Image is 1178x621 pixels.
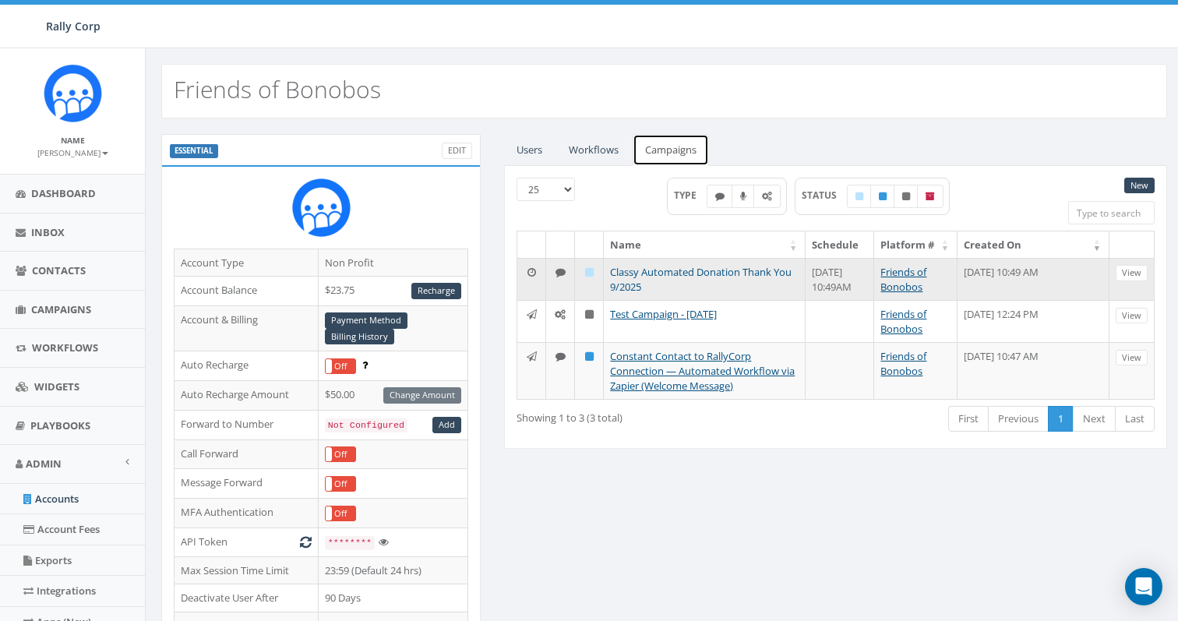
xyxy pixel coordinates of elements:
td: [DATE] 10:47 AM [958,342,1109,399]
input: Type to search [1068,201,1155,224]
td: Account Balance [175,277,319,306]
a: View [1116,265,1148,281]
td: $50.00 [318,381,468,411]
span: Admin [26,457,62,471]
div: OnOff [325,358,356,375]
i: Automated Message [762,192,772,201]
td: Message Forward [175,469,319,499]
div: OnOff [325,476,356,492]
a: Previous [988,406,1049,432]
td: MFA Authentication [175,499,319,528]
small: [PERSON_NAME] [37,147,108,158]
label: Off [326,477,355,492]
span: Inbox [31,225,65,239]
label: Ringless Voice Mail [732,185,755,208]
i: Text SMS [715,192,725,201]
a: Campaigns [633,134,709,166]
img: Rally_Corp_Icon.png [292,178,351,237]
span: Enable to prevent campaign failure. [362,358,368,372]
td: Auto Recharge Amount [175,381,319,411]
i: Published [879,192,887,201]
a: Recharge [411,283,461,299]
td: 23:59 (Default 24 hrs) [318,556,468,584]
label: Automated Message [753,185,781,208]
code: Not Configured [325,418,407,432]
a: Friends of Bonobos [880,307,926,336]
i: Automated Message [555,309,566,319]
i: Draft [585,267,594,277]
i: Unpublished [902,192,910,201]
span: Rally Corp [46,19,101,34]
td: Forward to Number [175,410,319,439]
a: Edit [442,143,472,159]
td: Deactivate User After [175,584,319,612]
th: Name: activate to sort column ascending [604,231,806,259]
label: Published [870,185,895,208]
img: Icon_1.png [44,64,102,122]
i: Text SMS [555,267,566,277]
td: Non Profit [318,249,468,277]
th: Schedule [806,231,874,259]
span: Playbooks [30,418,90,432]
td: Max Session Time Limit [175,556,319,584]
span: Contacts [32,263,86,277]
small: Name [61,135,85,146]
a: New [1124,178,1155,194]
i: Draft [855,192,863,201]
div: OnOff [325,446,356,463]
label: Off [326,359,355,374]
a: Add [432,417,461,433]
label: Unpublished [894,185,919,208]
a: Next [1073,406,1116,432]
a: Constant Contact to RallyCorp Connection — Automated Workflow via Zapier (Welcome Message) [610,349,795,392]
div: Open Intercom Messenger [1125,568,1162,605]
i: Published [585,351,594,362]
td: $23.75 [318,277,468,306]
label: ESSENTIAL [170,144,218,158]
td: Call Forward [175,439,319,469]
th: Created On: activate to sort column ascending [958,231,1109,259]
td: [DATE] 10:49AM [806,258,874,300]
a: View [1116,308,1148,324]
th: Platform #: activate to sort column ascending [874,231,958,259]
span: Dashboard [31,186,96,200]
td: Auto Recharge [175,351,319,381]
a: Friends of Bonobos [880,349,926,378]
label: Off [326,506,355,521]
a: Last [1115,406,1155,432]
span: TYPE [674,189,707,202]
i: Generate New Token [300,537,312,547]
a: Users [504,134,555,166]
span: Campaigns [31,302,91,316]
a: Test Campaign - [DATE] [610,307,717,321]
a: [PERSON_NAME] [37,145,108,159]
i: Immediate: Send all messages now [527,351,537,362]
span: Workflows [32,340,98,355]
i: Immediate: Send all messages now [527,309,537,319]
div: Showing 1 to 3 (3 total) [517,404,769,425]
label: Text SMS [707,185,733,208]
label: Draft [847,185,872,208]
td: 90 Days [318,584,468,612]
label: Off [326,447,355,462]
td: [DATE] 10:49 AM [958,258,1109,300]
a: 1 [1048,406,1074,432]
a: Friends of Bonobos [880,265,926,294]
span: Widgets [34,379,79,393]
a: First [948,406,989,432]
a: Payment Method [325,312,407,329]
td: Account & Billing [175,305,319,351]
a: Billing History [325,329,394,345]
div: OnOff [325,506,356,522]
a: View [1116,350,1148,366]
h2: Friends of Bonobos [174,76,381,102]
td: [DATE] 12:24 PM [958,300,1109,342]
a: Workflows [556,134,631,166]
i: Text SMS [555,351,566,362]
span: STATUS [802,189,848,202]
td: Account Type [175,249,319,277]
label: Archived [917,185,943,208]
i: Unpublished [585,309,594,319]
td: API Token [175,528,319,557]
i: Ringless Voice Mail [740,192,746,201]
